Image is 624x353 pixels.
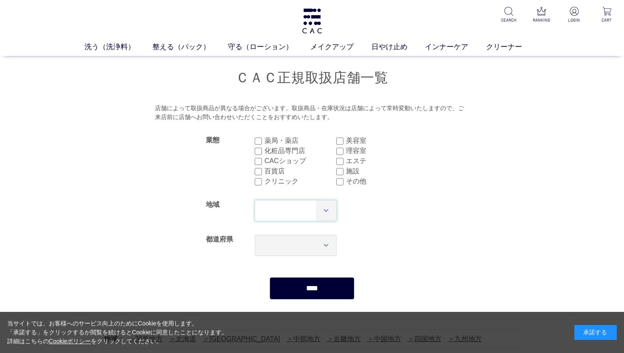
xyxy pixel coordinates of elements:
[264,156,336,166] label: CACショップ
[574,325,617,340] div: 承諾する
[486,42,540,53] a: クリーナー
[228,42,311,53] a: 守る（ローション）
[155,104,469,122] div: 店舗によって取扱商品が異なる場合がございます。取扱商品・在庫状況は店舗によって常時変動いたしますので、ご来店前に店舗へお問い合わせいただくことをおすすめいたします。
[531,17,552,23] p: RANKING
[498,7,519,23] a: SEARCH
[49,338,91,345] a: Cookieポリシー
[7,319,228,346] div: 当サイトでは、お客様へのサービス向上のためにCookieを使用します。 「承諾する」をクリックするか閲覧を続けるとCookieに同意したことになります。 詳細はこちらの をクリックしてください。
[206,136,219,144] label: 業態
[346,136,418,146] label: 美容室
[596,7,617,23] a: CART
[346,176,418,186] label: その他
[264,136,336,146] label: 薬局・薬店
[531,7,552,23] a: RANKING
[596,17,617,23] p: CART
[264,166,336,176] label: 百貨店
[310,42,371,53] a: メイクアップ
[498,17,519,23] p: SEARCH
[425,42,486,53] a: インナーケア
[100,69,524,87] h1: ＣＡＣ正規取扱店舗一覧
[371,42,425,53] a: 日やけ止め
[152,42,228,53] a: 整える（パック）
[84,42,153,53] a: 洗う（洗浄料）
[564,17,585,23] p: LOGIN
[301,8,323,33] img: logo
[264,146,336,156] label: 化粧品専門店
[346,166,418,176] label: 施設
[564,7,585,23] a: LOGIN
[264,176,336,186] label: クリニック
[346,146,418,156] label: 理容室
[346,156,418,166] label: エステ
[206,201,219,208] label: 地域
[206,236,233,243] label: 都道府県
